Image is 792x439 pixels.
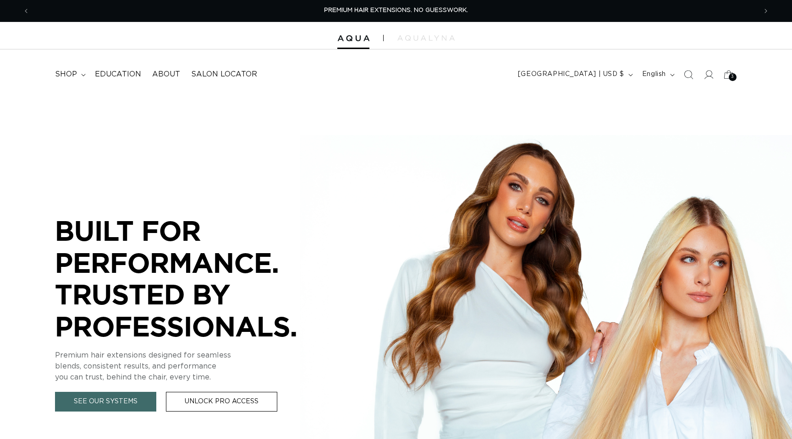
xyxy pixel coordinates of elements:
span: shop [55,70,77,79]
button: [GEOGRAPHIC_DATA] | USD $ [512,66,637,83]
a: Education [89,64,147,85]
a: Unlock Pro Access [166,392,277,412]
a: See Our Systems [55,392,156,412]
span: [GEOGRAPHIC_DATA] | USD $ [518,70,624,79]
summary: Search [678,65,698,85]
button: Next announcement [756,2,776,20]
img: Aqua Hair Extensions [337,35,369,42]
p: BUILT FOR PERFORMANCE. TRUSTED BY PROFESSIONALS. [55,215,330,342]
a: About [147,64,186,85]
span: Education [95,70,141,79]
span: Salon Locator [191,70,257,79]
a: Salon Locator [186,64,263,85]
button: English [637,66,678,83]
span: 3 [731,73,734,81]
p: Premium hair extensions designed for seamless blends, consistent results, and performance you can... [55,350,330,383]
summary: shop [49,64,89,85]
span: English [642,70,666,79]
span: PREMIUM HAIR EXTENSIONS. NO GUESSWORK. [324,7,468,13]
button: Previous announcement [16,2,36,20]
img: aqualyna.com [397,35,455,41]
span: About [152,70,180,79]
